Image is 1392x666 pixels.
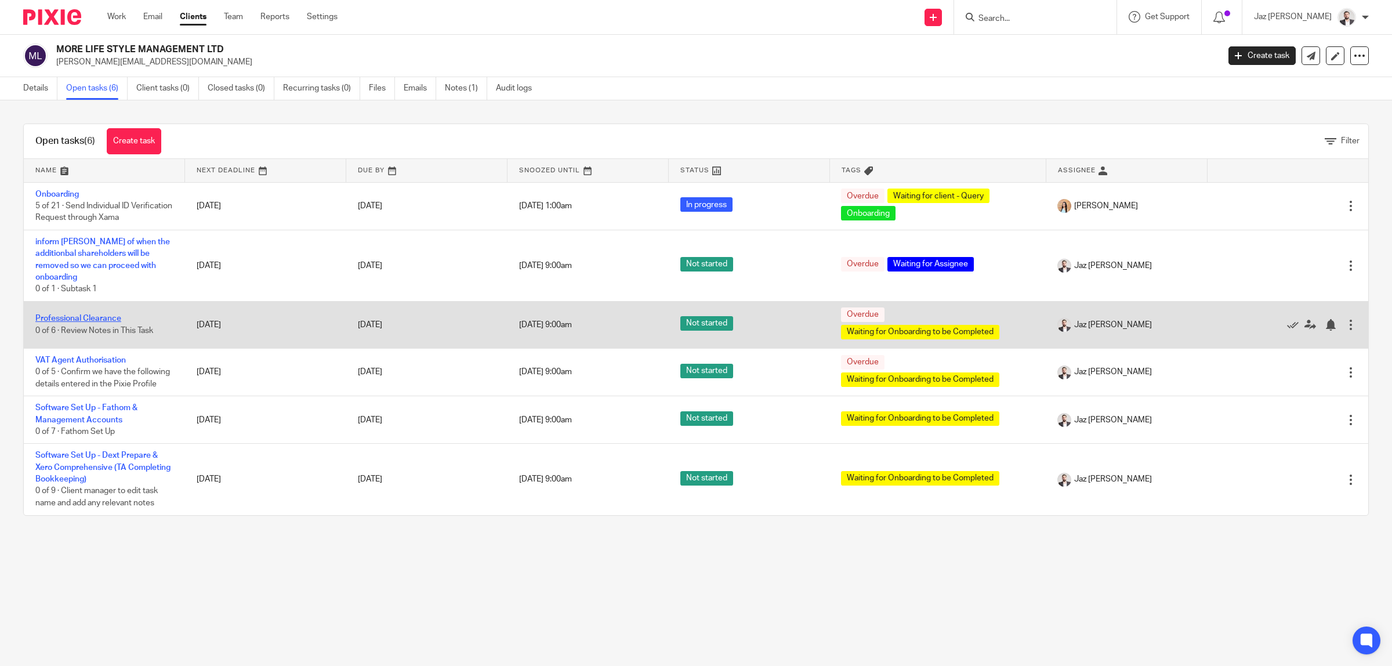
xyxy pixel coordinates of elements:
[1074,200,1138,212] span: [PERSON_NAME]
[358,368,382,376] span: [DATE]
[1228,46,1296,65] a: Create task
[35,202,172,222] span: 5 of 21 · Send Individual ID Verification Request through Xama
[56,44,980,56] h2: MORE LIFE STYLE MANAGEMENT LTD
[842,167,861,173] span: Tags
[841,355,884,370] span: Overdue
[887,257,974,272] span: Waiting for Assignee
[185,396,346,444] td: [DATE]
[841,372,999,387] span: Waiting for Onboarding to be Completed
[1254,11,1332,23] p: Jaz [PERSON_NAME]
[35,356,126,364] a: VAT Agent Authorisation
[680,257,733,272] span: Not started
[208,77,274,100] a: Closed tasks (0)
[841,189,884,203] span: Overdue
[680,411,733,426] span: Not started
[1057,413,1071,427] img: 48292-0008-compressed%20square.jpg
[1074,473,1152,485] span: Jaz [PERSON_NAME]
[307,11,338,23] a: Settings
[519,475,572,483] span: [DATE] 9:00am
[35,428,115,436] span: 0 of 7 · Fathom Set Up
[841,471,999,486] span: Waiting for Onboarding to be Completed
[977,14,1082,24] input: Search
[35,190,79,198] a: Onboarding
[1074,260,1152,272] span: Jaz [PERSON_NAME]
[185,348,346,396] td: [DATE]
[1057,318,1071,332] img: 48292-0008-compressed%20square.jpg
[136,77,199,100] a: Client tasks (0)
[84,136,95,146] span: (6)
[283,77,360,100] a: Recurring tasks (0)
[358,416,382,424] span: [DATE]
[35,135,95,147] h1: Open tasks
[185,301,346,348] td: [DATE]
[519,368,572,377] span: [DATE] 9:00am
[1287,319,1304,331] a: Mark as done
[680,316,733,331] span: Not started
[841,257,884,272] span: Overdue
[1074,366,1152,378] span: Jaz [PERSON_NAME]
[1057,473,1071,487] img: 48292-0008-compressed%20square.jpg
[519,202,572,210] span: [DATE] 1:00am
[35,285,97,293] span: 0 of 1 · Subtask 1
[23,9,81,25] img: Pixie
[260,11,289,23] a: Reports
[496,77,541,100] a: Audit logs
[23,77,57,100] a: Details
[1337,8,1356,27] img: 48292-0008-compressed%20square.jpg
[1057,259,1071,273] img: 48292-0008-compressed%20square.jpg
[358,202,382,210] span: [DATE]
[841,307,884,322] span: Overdue
[841,411,999,426] span: Waiting for Onboarding to be Completed
[35,238,170,281] a: inform [PERSON_NAME] of when the additionbal shareholders will be removed so we can proceed with ...
[519,262,572,270] span: [DATE] 9:00am
[35,368,170,388] span: 0 of 5 · Confirm we have the following details entered in the Pixie Profile
[35,327,153,335] span: 0 of 6 · Review Notes in This Task
[358,262,382,270] span: [DATE]
[35,404,137,424] a: Software Set Up - Fathom & Management Accounts
[358,321,382,329] span: [DATE]
[185,444,346,515] td: [DATE]
[887,189,989,203] span: Waiting for client - Query
[66,77,128,100] a: Open tasks (6)
[358,475,382,483] span: [DATE]
[680,197,733,212] span: In progress
[185,182,346,230] td: [DATE]
[1074,414,1152,426] span: Jaz [PERSON_NAME]
[841,206,896,220] span: Onboarding
[369,77,395,100] a: Files
[185,230,346,301] td: [DATE]
[35,451,171,483] a: Software Set Up - Dext Prepare & Xero Comprehensive (TA Completing Bookkeeping)
[35,314,121,323] a: Professional Clearance
[519,321,572,329] span: [DATE] 9:00am
[445,77,487,100] a: Notes (1)
[107,11,126,23] a: Work
[519,167,580,173] span: Snoozed Until
[680,364,733,378] span: Not started
[680,167,709,173] span: Status
[519,416,572,424] span: [DATE] 9:00am
[143,11,162,23] a: Email
[404,77,436,100] a: Emails
[23,44,48,68] img: svg%3E
[680,471,733,486] span: Not started
[1057,199,1071,213] img: Linkedin%20Posts%20-%20Client%20success%20stories%20(1).png
[180,11,206,23] a: Clients
[56,56,1211,68] p: [PERSON_NAME][EMAIL_ADDRESS][DOMAIN_NAME]
[35,487,158,508] span: 0 of 9 · Client manager to edit task name and add any relevant notes
[107,128,161,154] a: Create task
[1057,365,1071,379] img: 48292-0008-compressed%20square.jpg
[1341,137,1360,145] span: Filter
[224,11,243,23] a: Team
[1074,319,1152,331] span: Jaz [PERSON_NAME]
[841,325,999,339] span: Waiting for Onboarding to be Completed
[1145,13,1190,21] span: Get Support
